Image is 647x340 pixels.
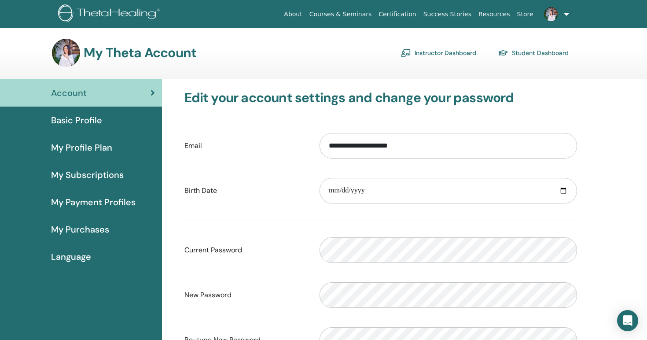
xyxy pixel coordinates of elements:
[51,141,112,154] span: My Profile Plan
[375,6,419,22] a: Certification
[52,39,80,67] img: default.jpg
[617,310,638,331] div: Open Intercom Messenger
[306,6,375,22] a: Courses & Seminars
[475,6,514,22] a: Resources
[51,114,102,127] span: Basic Profile
[51,196,136,209] span: My Payment Profiles
[514,6,537,22] a: Store
[280,6,305,22] a: About
[178,137,313,154] label: Email
[51,86,87,100] span: Account
[544,7,558,21] img: default.jpg
[498,46,569,60] a: Student Dashboard
[184,90,577,106] h3: Edit your account settings and change your password
[420,6,475,22] a: Success Stories
[51,223,109,236] span: My Purchases
[178,242,313,259] label: Current Password
[401,46,476,60] a: Instructor Dashboard
[178,182,313,199] label: Birth Date
[58,4,163,24] img: logo.png
[84,45,196,61] h3: My Theta Account
[498,49,508,57] img: graduation-cap.svg
[51,250,91,263] span: Language
[178,287,313,303] label: New Password
[401,49,411,57] img: chalkboard-teacher.svg
[51,168,124,181] span: My Subscriptions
